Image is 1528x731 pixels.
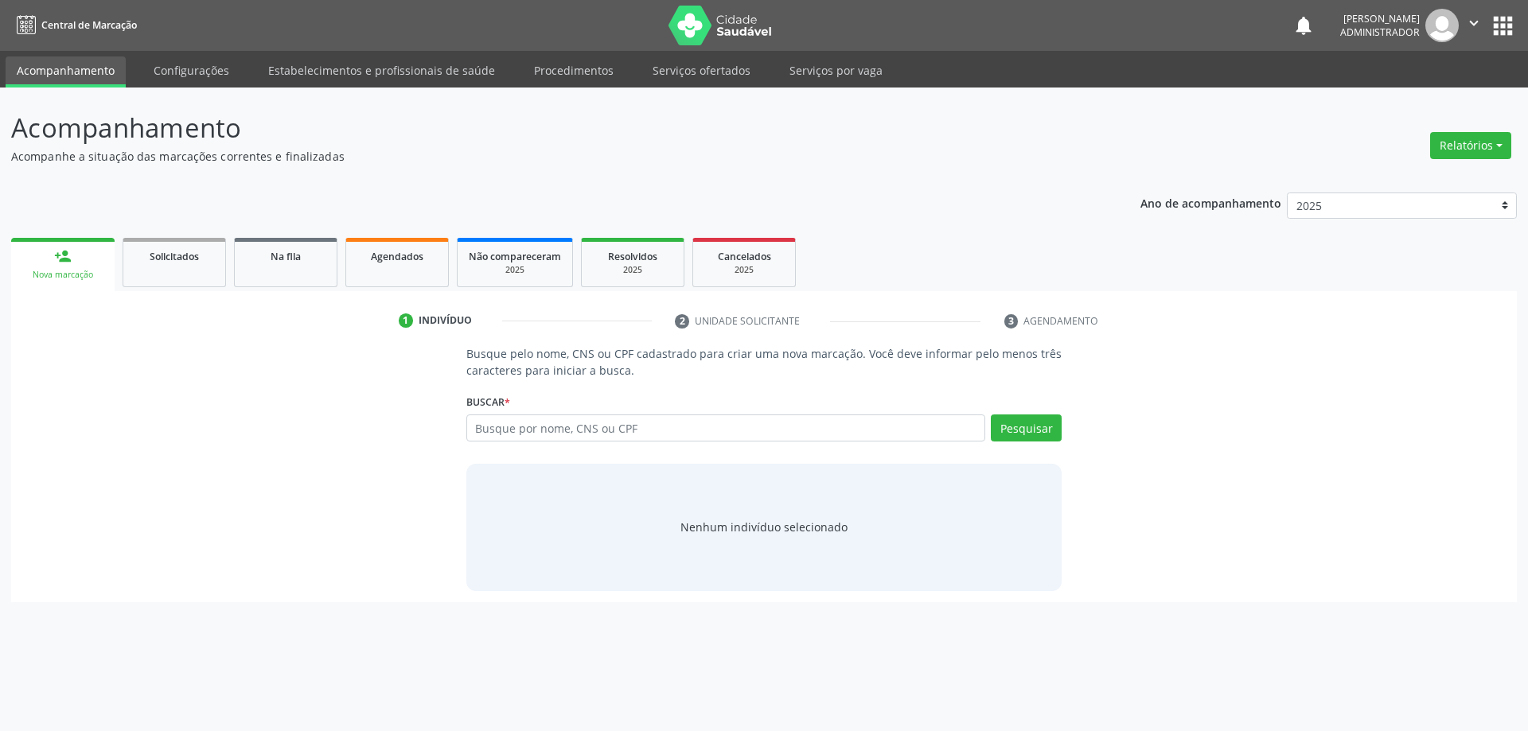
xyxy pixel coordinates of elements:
[523,56,625,84] a: Procedimentos
[1465,14,1483,32] i: 
[371,250,423,263] span: Agendados
[466,414,986,441] input: Busque por nome, CNS ou CPF
[54,247,72,265] div: person_add
[991,414,1062,441] button: Pesquisar
[680,519,848,535] div: Nenhum indivíduo selecionado
[11,148,1065,165] p: Acompanhe a situação das marcações correntes e finalizadas
[1340,12,1420,25] div: [PERSON_NAME]
[419,313,472,328] div: Indivíduo
[593,264,672,276] div: 2025
[41,18,137,32] span: Central de Marcação
[271,250,301,263] span: Na fila
[704,264,784,276] div: 2025
[150,250,199,263] span: Solicitados
[1430,132,1511,159] button: Relatórios
[608,250,657,263] span: Resolvidos
[1340,25,1420,39] span: Administrador
[466,390,510,414] label: Buscar
[466,345,1062,379] p: Busque pelo nome, CNS ou CPF cadastrado para criar uma nova marcação. Você deve informar pelo men...
[11,108,1065,148] p: Acompanhamento
[142,56,240,84] a: Configurações
[641,56,762,84] a: Serviços ofertados
[11,12,137,38] a: Central de Marcação
[1489,12,1517,40] button: apps
[22,269,103,281] div: Nova marcação
[257,56,506,84] a: Estabelecimentos e profissionais de saúde
[718,250,771,263] span: Cancelados
[1140,192,1281,212] p: Ano de acompanhamento
[778,56,894,84] a: Serviços por vaga
[469,264,561,276] div: 2025
[399,313,413,328] div: 1
[469,250,561,263] span: Não compareceram
[1459,9,1489,42] button: 
[1425,9,1459,42] img: img
[6,56,126,87] a: Acompanhamento
[1292,14,1315,37] button: notifications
